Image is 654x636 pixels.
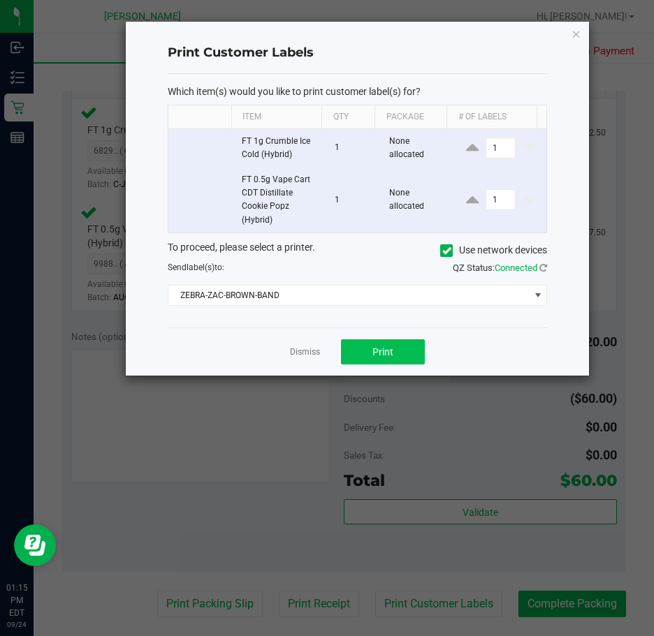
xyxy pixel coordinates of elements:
th: # of labels [446,105,537,129]
td: 1 [326,129,381,168]
td: FT 0.5g Vape Cart CDT Distillate Cookie Popz (Hybrid) [233,168,326,232]
span: label(s) [187,262,215,272]
span: Send to: [168,262,224,272]
span: Connected [495,262,537,273]
a: Dismiss [290,346,320,358]
span: ZEBRA-ZAC-BROWN-BAND [168,286,530,305]
td: FT 1g Crumble Ice Cold (Hybrid) [233,129,326,168]
div: To proceed, please select a printer. [157,240,558,261]
th: Qty [321,105,375,129]
th: Package [375,105,446,129]
iframe: Resource center [14,524,56,566]
th: Item [231,105,321,129]
td: None allocated [381,129,454,168]
button: Print [341,339,425,364]
td: None allocated [381,168,454,232]
td: 1 [326,168,381,232]
span: Print [372,346,393,357]
p: Which item(s) would you like to print customer label(s) for? [168,85,548,98]
label: Use network devices [440,243,547,258]
h4: Print Customer Labels [168,44,548,62]
span: QZ Status: [453,262,547,273]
